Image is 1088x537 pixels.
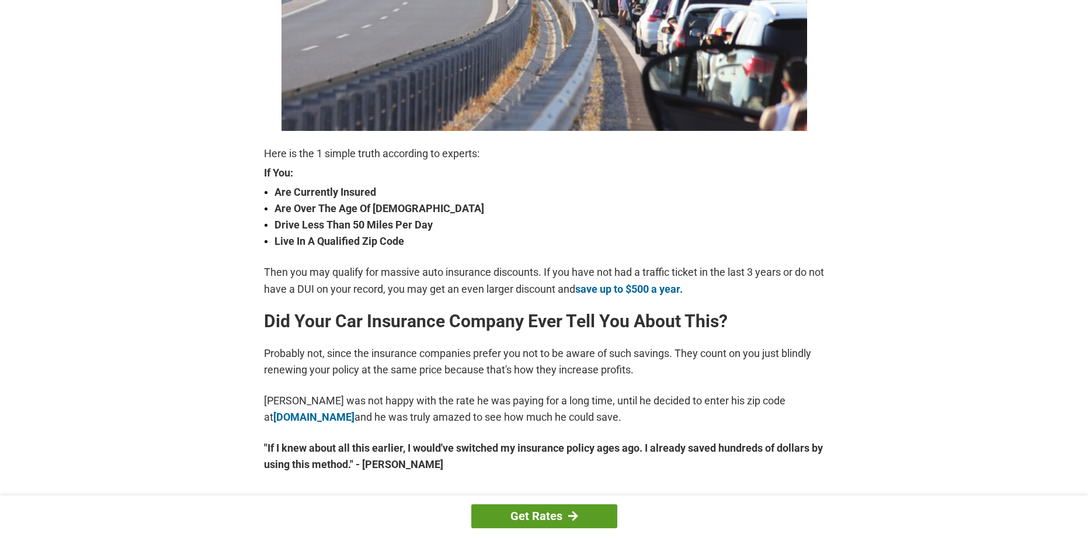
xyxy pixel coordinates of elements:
[264,145,825,162] p: Here is the 1 simple truth according to experts:
[264,168,825,178] strong: If You:
[471,504,617,528] a: Get Rates
[274,233,825,250] strong: Live In A Qualified Zip Code
[274,200,825,217] strong: Are Over The Age Of [DEMOGRAPHIC_DATA]
[264,264,825,297] p: Then you may qualify for massive auto insurance discounts. If you have not had a traffic ticket i...
[575,283,683,295] a: save up to $500 a year.
[264,440,825,473] strong: "If I knew about all this earlier, I would've switched my insurance policy ages ago. I already sa...
[264,393,825,425] p: [PERSON_NAME] was not happy with the rate he was paying for a long time, until he decided to ente...
[264,345,825,378] p: Probably not, since the insurance companies prefer you not to be aware of such savings. They coun...
[274,184,825,200] strong: Are Currently Insured
[264,312,825,331] h2: Did Your Car Insurance Company Ever Tell You About This?
[273,411,354,423] a: [DOMAIN_NAME]
[274,217,825,233] strong: Drive Less Than 50 Miles Per Day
